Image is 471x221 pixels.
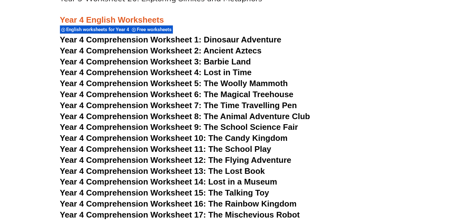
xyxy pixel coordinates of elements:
[367,150,471,221] iframe: Chat Widget
[60,35,281,44] a: Year 4 Comprehension Worksheet 1: Dinosaur Adventure
[60,25,131,34] div: English worksheets for Year 4
[60,90,294,99] a: Year 4 Comprehension Worksheet 6: The Magical Treehouse
[60,177,277,186] a: Year 4 Comprehension Worksheet 14: Lost in a Museum
[60,155,292,165] a: Year 4 Comprehension Worksheet 12: The Flying Adventure
[60,188,269,197] a: Year 4 Comprehension Worksheet 15: The Talking Toy
[60,46,262,55] a: Year 4 Comprehension Worksheet 2: Ancient Aztecs
[60,68,252,77] a: Year 4 Comprehension Worksheet 4: Lost in Time
[60,4,411,26] h3: Year 4 English Worksheets
[60,166,265,176] a: Year 4 Comprehension Worksheet 13: The Lost Book
[131,25,173,34] div: Free worksheets
[60,79,288,88] a: Year 4 Comprehension Worksheet 5: The Woolly Mammoth
[67,27,131,32] span: English worksheets for Year 4
[204,35,281,44] span: Dinosaur Adventure
[137,27,174,32] span: Free worksheets
[60,144,271,154] a: Year 4 Comprehension Worksheet 11: The School Play
[60,133,288,143] a: Year 4 Comprehension Worksheet 10: The Candy Kingdom
[60,35,202,44] span: Year 4 Comprehension Worksheet 1:
[60,210,300,219] a: Year 4 Comprehension Worksheet 17: The Mischevious Robot
[60,122,298,132] a: Year 4 Comprehension Worksheet 9: The School Science Fair
[60,112,310,121] a: Year 4 Comprehension Worksheet 8: The Animal Adventure Club
[60,101,297,110] a: Year 4 Comprehension Worksheet 7: The Time Travelling Pen
[60,57,251,66] a: Year 4 Comprehension Worksheet 3: Barbie Land
[60,199,297,208] a: Year 4 Comprehension Worksheet 16: The Rainbow Kingdom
